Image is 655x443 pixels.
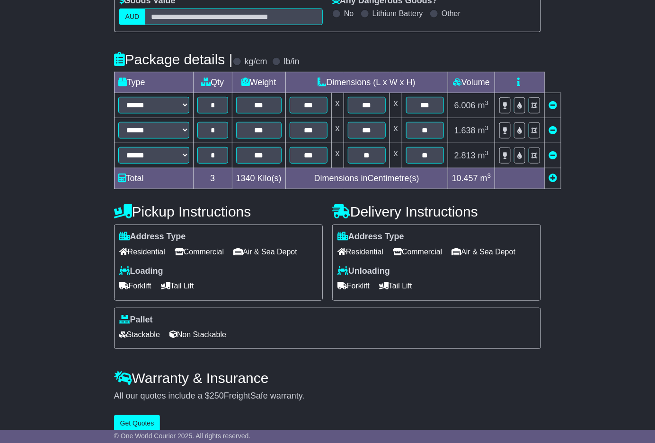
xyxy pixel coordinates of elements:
[193,72,232,93] td: Qty
[549,174,557,183] a: Add new item
[233,244,297,259] span: Air & Sea Depot
[337,244,383,259] span: Residential
[119,327,160,342] span: Stackable
[114,72,193,93] td: Type
[119,244,165,259] span: Residential
[442,9,460,18] label: Other
[454,151,476,160] span: 2.813
[232,72,285,93] td: Weight
[379,278,412,293] span: Tail Lift
[331,118,344,143] td: x
[119,9,146,25] label: AUD
[389,93,402,118] td: x
[210,391,224,400] span: 250
[485,124,489,131] sup: 3
[480,174,491,183] span: m
[337,278,370,293] span: Forklift
[478,126,489,135] span: m
[478,151,489,160] span: m
[114,52,233,67] h4: Package details |
[454,126,476,135] span: 1.638
[332,204,541,219] h4: Delivery Instructions
[549,151,557,160] a: Remove this item
[485,149,489,156] sup: 3
[175,244,224,259] span: Commercial
[372,9,423,18] label: Lithium Battery
[114,370,541,386] h4: Warranty & Insurance
[452,174,478,183] span: 10.457
[549,126,557,135] a: Remove this item
[448,72,495,93] td: Volume
[114,432,251,440] span: © One World Courier 2025. All rights reserved.
[485,99,489,106] sup: 3
[285,168,448,189] td: Dimensions in Centimetre(s)
[193,168,232,189] td: 3
[114,204,323,219] h4: Pickup Instructions
[161,278,194,293] span: Tail Lift
[114,168,193,189] td: Total
[114,415,160,432] button: Get Quotes
[119,266,163,277] label: Loading
[245,57,267,67] label: kg/cm
[169,327,226,342] span: Non Stackable
[389,143,402,168] td: x
[549,101,557,110] a: Remove this item
[454,101,476,110] span: 6.006
[284,57,300,67] label: lb/in
[119,278,151,293] span: Forklift
[331,143,344,168] td: x
[114,391,541,401] div: All our quotes include a $ FreightSafe warranty.
[285,72,448,93] td: Dimensions (L x W x H)
[487,172,491,179] sup: 3
[232,168,285,189] td: Kilo(s)
[236,174,255,183] span: 1340
[344,9,354,18] label: No
[119,232,186,242] label: Address Type
[119,315,153,325] label: Pallet
[331,93,344,118] td: x
[389,118,402,143] td: x
[337,232,404,242] label: Address Type
[337,266,390,277] label: Unloading
[478,101,489,110] span: m
[452,244,516,259] span: Air & Sea Depot
[393,244,442,259] span: Commercial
